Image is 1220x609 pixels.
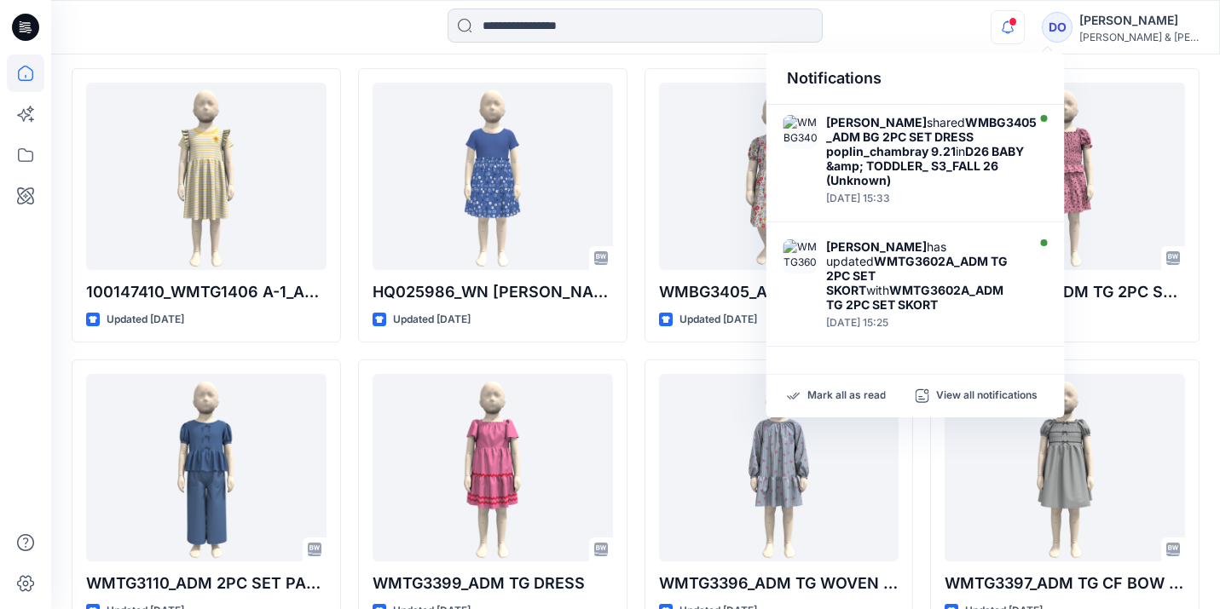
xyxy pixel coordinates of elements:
a: HQ025986_WN SS TUTU DRESS OLX down size from D33 [373,83,613,270]
p: WMTG3397_ADM TG CF BOW DRESS [945,572,1185,595]
p: WMBG3405_ADM BG 2PC SET DRESS poplin_chambray 9.21 [659,280,899,304]
p: Mark all as read [807,388,886,404]
div: DO [1042,12,1073,43]
strong: WMBG3405_ADM BG 2PC SET DRESS poplin_chambray 9.21 [826,115,1037,158]
p: Updated [DATE] [393,311,471,329]
img: WMBG3405_ADM BG 2PC SET DRESS poplin_chambray 9.21 [783,115,818,149]
p: View all notifications [936,388,1038,404]
a: WMBG3405_ADM BG 2PC SET DRESS poplin_chambray 9.21 [659,83,899,270]
a: WMTG3399_ADM TG DRESS [373,374,613,561]
p: WMTG3110_ADM 2PC SET PANT [86,572,327,595]
p: Updated [DATE] [107,311,184,329]
img: WMTG3602A_ADM TG 2PC SET SKORT [783,239,818,273]
strong: WMTG3602A_ADM TG 2PC SET SKORT [826,254,1008,297]
div: [PERSON_NAME] [1079,10,1199,31]
p: WMTG3396_ADM TG WOVEN DRESS [659,572,899,595]
div: Notifications [766,53,1065,105]
a: WMTG3396_ADM TG WOVEN DRESS [659,374,899,561]
p: 100147410_WMTG1406 A-1_ADM_Toddler Girls Dress updated 6.20 colorways [86,280,327,304]
p: WMTG3399_ADM TG DRESS [373,572,613,595]
div: Monday, September 22, 2025 15:25 [826,317,1022,329]
strong: D26 BABY &amp; TODDLER_ S3_FALL 26 (Unknown) [826,144,1024,187]
div: shared in [826,115,1038,187]
strong: [PERSON_NAME] [826,115,927,129]
a: WMTG3397_ADM TG CF BOW DRESS [945,374,1185,561]
p: HQ025986_WN [PERSON_NAME] DRESS OLX down size from D33 [373,280,613,304]
div: [PERSON_NAME] & [PERSON_NAME] [1079,31,1199,43]
a: 100147410_WMTG1406 A-1_ADM_Toddler Girls Dress updated 6.20 colorways [86,83,327,270]
p: WMTG3602A_ADM TG 2PC SET SKORT [945,280,1185,304]
a: WMTG3110_ADM 2PC SET PANT [86,374,327,561]
strong: WMTG3602A_ADM TG 2PC SET SKORT [826,283,1003,312]
div: has updated with [826,239,1022,312]
a: WMTG3602A_ADM TG 2PC SET SKORT [945,83,1185,270]
div: Monday, September 22, 2025 15:33 [826,192,1038,204]
p: Updated [DATE] [679,311,757,329]
strong: [PERSON_NAME] [826,239,927,254]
